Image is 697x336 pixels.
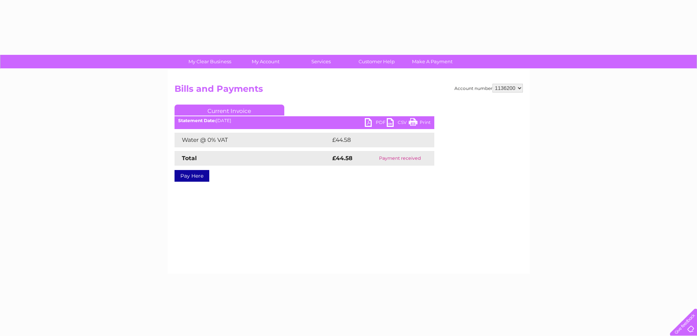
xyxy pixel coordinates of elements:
a: PDF [365,118,387,129]
td: Water @ 0% VAT [175,133,330,147]
b: Statement Date: [178,118,216,123]
a: My Account [235,55,296,68]
strong: Total [182,155,197,162]
div: Account number [454,84,523,93]
a: Customer Help [346,55,407,68]
a: Make A Payment [402,55,462,68]
a: Current Invoice [175,105,284,116]
a: CSV [387,118,409,129]
td: Payment received [366,151,434,166]
h2: Bills and Payments [175,84,523,98]
strong: £44.58 [332,155,352,162]
a: Pay Here [175,170,209,182]
div: [DATE] [175,118,434,123]
a: Services [291,55,351,68]
a: Print [409,118,431,129]
a: My Clear Business [180,55,240,68]
td: £44.58 [330,133,420,147]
